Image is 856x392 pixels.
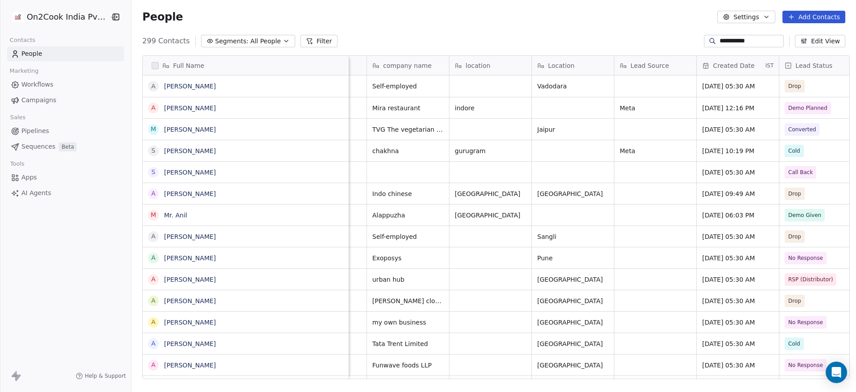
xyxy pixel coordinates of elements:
[21,126,49,136] span: Pipelines
[152,189,156,198] div: A
[620,104,691,113] span: Meta
[788,189,801,198] span: Drop
[717,11,775,23] button: Settings
[164,319,216,326] a: [PERSON_NAME]
[152,232,156,241] div: A
[455,146,526,155] span: gurugram
[702,254,774,263] span: [DATE] 05:30 AM
[372,82,444,91] span: Self-employed
[164,104,216,112] a: [PERSON_NAME]
[630,61,669,70] span: Lead Source
[152,167,156,177] div: S
[537,125,609,134] span: Jaipur
[702,318,774,327] span: [DATE] 05:30 AM
[449,56,531,75] div: location
[164,340,216,347] a: [PERSON_NAME]
[702,361,774,370] span: [DATE] 05:30 AM
[152,146,156,155] div: S
[143,56,349,75] div: Full Name
[142,36,189,46] span: 299 Contacts
[702,275,774,284] span: [DATE] 05:30 AM
[372,318,444,327] span: my own business
[455,211,526,220] span: [GEOGRAPHIC_DATA]
[372,211,444,220] span: Alappuzha
[164,147,216,154] a: [PERSON_NAME]
[21,173,37,182] span: Apps
[537,275,609,284] span: [GEOGRAPHIC_DATA]
[152,275,156,284] div: A
[537,189,609,198] span: [GEOGRAPHIC_DATA]
[142,10,183,24] span: People
[702,125,774,134] span: [DATE] 05:30 AM
[537,361,609,370] span: [GEOGRAPHIC_DATA]
[537,232,609,241] span: Sangli
[537,296,609,305] span: [GEOGRAPHIC_DATA]
[6,157,28,171] span: Tools
[826,362,847,383] div: Open Intercom Messenger
[372,275,444,284] span: urban hub
[7,186,124,200] a: AI Agents
[164,297,216,304] a: [PERSON_NAME]
[372,339,444,348] span: Tata Trent Limited
[21,96,56,105] span: Campaigns
[697,56,779,75] div: Created DateIST
[300,35,337,47] button: Filter
[702,339,774,348] span: [DATE] 05:30 AM
[788,232,801,241] span: Drop
[372,104,444,113] span: Mira restaurant
[702,146,774,155] span: [DATE] 10:19 PM
[702,211,774,220] span: [DATE] 06:03 PM
[164,362,216,369] a: [PERSON_NAME]
[795,35,845,47] button: Edit View
[164,126,216,133] a: [PERSON_NAME]
[795,61,832,70] span: Lead Status
[143,75,349,379] div: grid
[788,168,813,177] span: Call Back
[788,275,833,284] span: RSP (Distributor)
[788,254,823,263] span: No Response
[152,317,156,327] div: A
[702,168,774,177] span: [DATE] 05:30 AM
[788,104,827,113] span: Demo Planned
[372,232,444,241] span: Self-employed
[173,61,204,70] span: Full Name
[215,37,249,46] span: Segments:
[164,233,216,240] a: [PERSON_NAME]
[6,33,39,47] span: Contacts
[620,146,691,155] span: Meta
[788,318,823,327] span: No Response
[765,62,774,69] span: IST
[788,82,801,91] span: Drop
[537,318,609,327] span: [GEOGRAPHIC_DATA]
[372,146,444,155] span: chakhna
[251,37,281,46] span: All People
[383,61,432,70] span: company name
[7,93,124,108] a: Campaigns
[372,125,444,134] span: TVG The vegetarian grill
[372,361,444,370] span: Funwave foods LLP
[21,49,42,58] span: People
[702,296,774,305] span: [DATE] 05:30 AM
[537,339,609,348] span: [GEOGRAPHIC_DATA]
[788,296,801,305] span: Drop
[788,125,816,134] span: Converted
[788,361,823,370] span: No Response
[537,82,609,91] span: Vadodara
[152,339,156,348] div: A
[372,296,444,305] span: [PERSON_NAME] cloud kitchen
[702,189,774,198] span: [DATE] 09:49 AM
[7,124,124,138] a: Pipelines
[152,360,156,370] div: A
[788,146,800,155] span: Cold
[782,11,845,23] button: Add Contacts
[85,372,126,379] span: Help & Support
[164,83,216,90] a: [PERSON_NAME]
[11,9,104,25] button: On2Cook India Pvt. Ltd.
[164,190,216,197] a: [PERSON_NAME]
[537,254,609,263] span: Pune
[6,111,29,124] span: Sales
[455,104,526,113] span: indore
[76,372,126,379] a: Help & Support
[164,212,187,219] a: Mr. Anil
[372,254,444,263] span: Exoposys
